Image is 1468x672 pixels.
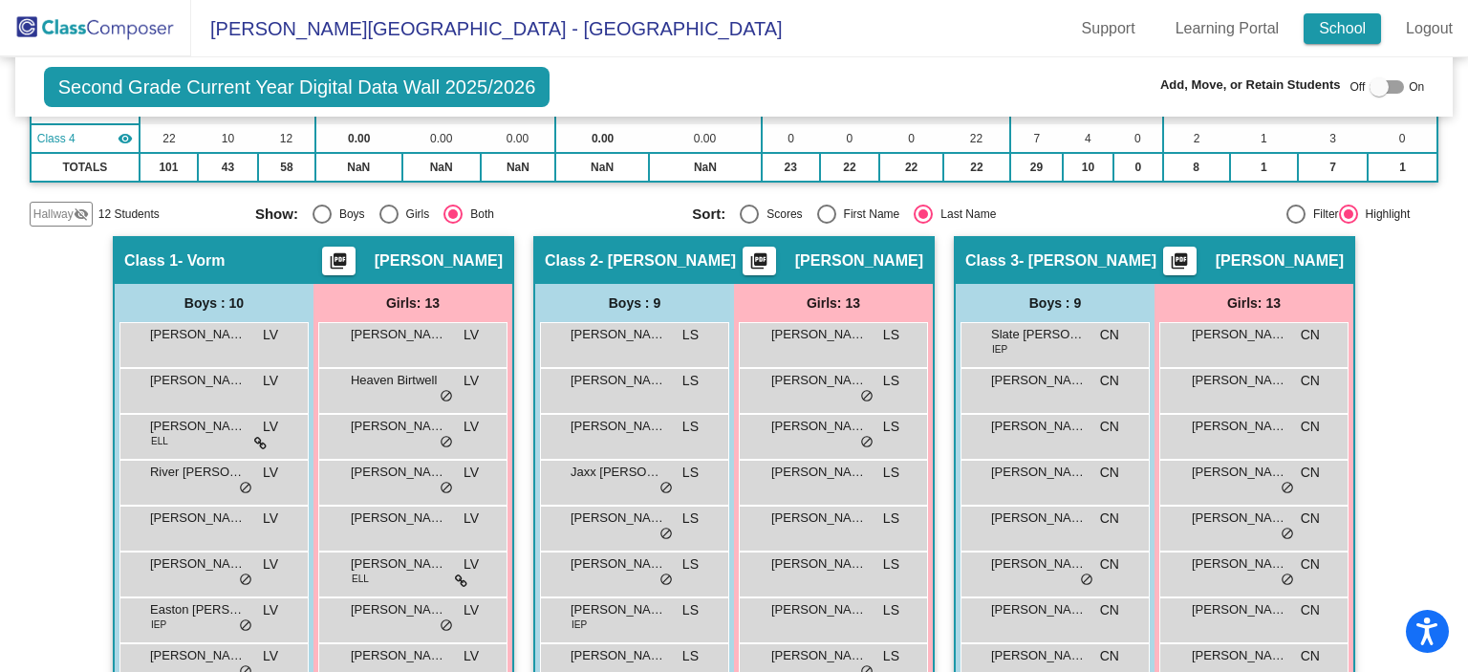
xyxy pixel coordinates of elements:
[375,251,503,271] span: [PERSON_NAME]
[1230,153,1298,182] td: 1
[481,153,555,182] td: NaN
[571,554,666,574] span: [PERSON_NAME]
[31,124,140,153] td: Sam Wilwerding - Wilwerding
[1306,206,1339,223] div: Filter
[682,463,699,483] span: LS
[150,371,246,390] span: [PERSON_NAME]
[555,124,649,153] td: 0.00
[351,646,446,665] span: [PERSON_NAME]
[879,124,943,153] td: 0
[1100,646,1119,666] span: CN
[258,153,315,182] td: 58
[1163,124,1230,153] td: 2
[1163,247,1197,275] button: Print Students Details
[762,124,820,153] td: 0
[140,153,198,182] td: 101
[1163,153,1230,182] td: 8
[991,554,1087,574] span: [PERSON_NAME]
[1019,251,1156,271] span: - [PERSON_NAME]
[659,481,673,496] span: do_not_disturb_alt
[1301,371,1320,391] span: CN
[836,206,900,223] div: First Name
[943,124,1010,153] td: 22
[1192,325,1287,344] span: [PERSON_NAME]
[771,554,867,574] span: [PERSON_NAME]
[682,600,699,620] span: LS
[464,509,479,529] span: LV
[682,646,699,666] span: LS
[327,251,350,278] mat-icon: picture_as_pdf
[464,371,479,391] span: LV
[399,206,430,223] div: Girls
[571,509,666,528] span: [PERSON_NAME]
[747,251,770,278] mat-icon: picture_as_pdf
[682,554,699,574] span: LS
[239,481,252,496] span: do_not_disturb_alt
[1010,153,1063,182] td: 29
[659,573,673,588] span: do_not_disturb_alt
[263,325,278,345] span: LV
[771,463,867,482] span: [PERSON_NAME]
[440,389,453,404] span: do_not_disturb_alt
[1368,153,1437,182] td: 1
[33,206,74,223] span: Hallway
[351,325,446,344] span: [PERSON_NAME]
[150,417,246,436] span: [PERSON_NAME]
[933,206,996,223] div: Last Name
[1100,325,1119,345] span: CN
[263,646,278,666] span: LV
[239,618,252,634] span: do_not_disturb_alt
[198,124,258,153] td: 10
[440,481,453,496] span: do_not_disturb_alt
[263,371,278,391] span: LV
[255,205,678,224] mat-radio-group: Select an option
[1100,417,1119,437] span: CN
[883,554,899,574] span: LS
[1301,325,1320,345] span: CN
[1010,124,1063,153] td: 7
[1301,646,1320,666] span: CN
[771,646,867,665] span: [PERSON_NAME]
[991,509,1087,528] span: [PERSON_NAME]
[1155,284,1353,322] div: Girls: 13
[1301,463,1320,483] span: CN
[351,509,446,528] span: [PERSON_NAME]
[151,434,168,448] span: ELL
[440,618,453,634] span: do_not_disturb_alt
[44,67,550,107] span: Second Grade Current Year Digital Data Wall 2025/2026
[1113,153,1163,182] td: 0
[124,251,178,271] span: Class 1
[258,124,315,153] td: 12
[1298,153,1368,182] td: 7
[1301,417,1320,437] span: CN
[351,600,446,619] span: [PERSON_NAME]
[883,325,899,345] span: LS
[481,124,555,153] td: 0.00
[771,417,867,436] span: [PERSON_NAME]
[140,124,198,153] td: 22
[352,572,369,586] span: ELL
[351,554,446,574] span: [PERSON_NAME] [PERSON_NAME]
[649,153,762,182] td: NaN
[571,325,666,344] span: [PERSON_NAME]
[1409,78,1424,96] span: On
[1063,153,1113,182] td: 10
[820,124,879,153] td: 0
[263,554,278,574] span: LV
[1281,573,1294,588] span: do_not_disturb_alt
[178,251,225,271] span: - Vorm
[315,153,402,182] td: NaN
[883,600,899,620] span: LS
[198,153,258,182] td: 43
[150,554,246,574] span: [PERSON_NAME]
[883,509,899,529] span: LS
[991,371,1087,390] span: [PERSON_NAME] [PERSON_NAME]
[351,371,446,390] span: Heaven Birtwell
[322,247,356,275] button: Print Students Details
[1100,554,1119,574] span: CN
[991,325,1087,344] span: Slate [PERSON_NAME]
[1358,206,1411,223] div: Highlight
[150,600,246,619] span: Easton [PERSON_NAME]
[555,153,649,182] td: NaN
[883,371,899,391] span: LS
